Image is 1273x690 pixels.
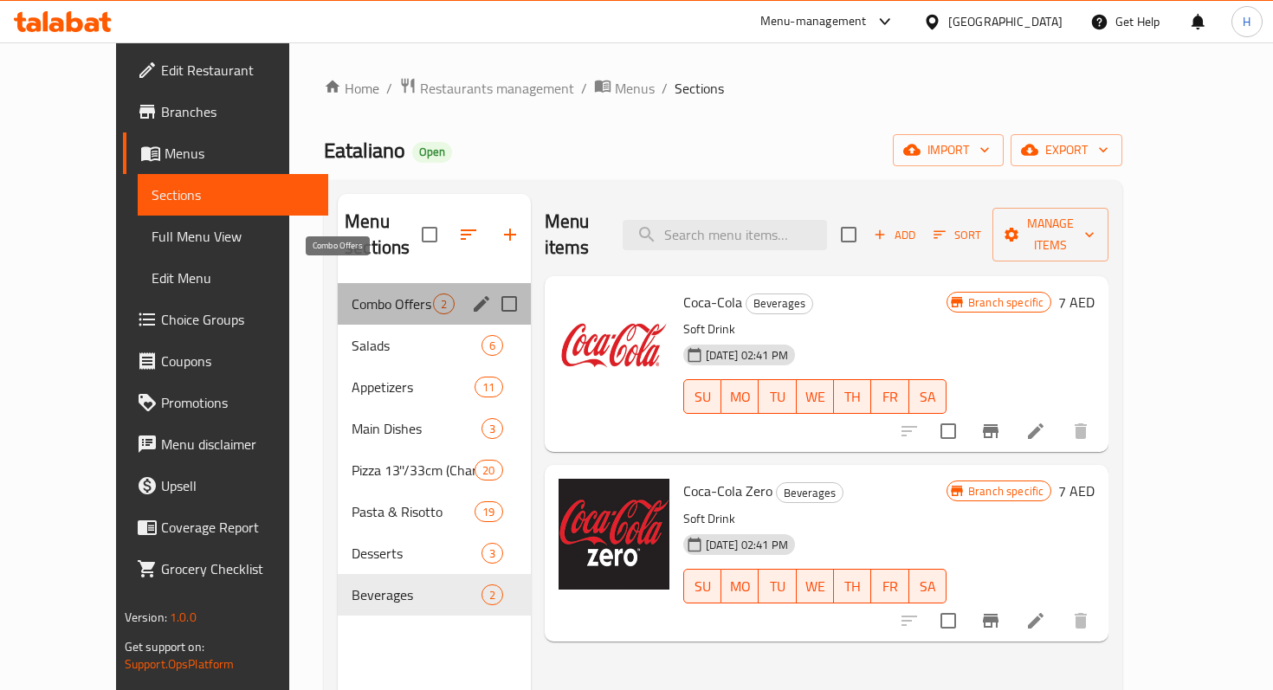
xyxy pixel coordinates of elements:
span: Select to update [930,413,966,449]
span: Coverage Report [161,517,314,538]
button: delete [1060,410,1102,452]
span: 20 [475,462,501,479]
button: TH [834,569,871,603]
button: MO [721,569,759,603]
a: Edit menu item [1025,421,1046,442]
button: Add section [489,214,531,255]
span: Coca-Cola [683,289,742,315]
span: TH [841,384,864,409]
span: Sections [675,78,724,99]
div: items [475,460,502,480]
div: Salads [352,335,481,356]
span: WE [804,574,827,599]
button: TH [834,379,871,414]
span: Grocery Checklist [161,558,314,579]
img: Coca-Cola Zero [559,479,669,590]
span: WE [804,384,827,409]
h6: 7 AED [1058,479,1095,503]
span: 2 [482,587,502,603]
button: SA [909,379,947,414]
span: Version: [125,606,167,629]
div: items [481,335,503,356]
span: Get support on: [125,635,204,658]
a: Menus [594,77,655,100]
a: Upsell [123,465,328,506]
div: Beverages [746,293,813,314]
button: WE [797,379,834,414]
a: Menus [123,132,328,174]
div: Salads6 [338,325,531,366]
span: import [907,139,990,161]
div: Menu-management [760,11,867,32]
span: Select to update [930,603,966,639]
div: Desserts3 [338,532,531,574]
button: Branch-specific-item [970,410,1011,452]
div: items [475,377,502,397]
button: Manage items [992,208,1108,261]
span: Menu disclaimer [161,434,314,455]
span: TH [841,574,864,599]
span: SA [916,574,940,599]
span: Sort [934,225,981,245]
input: search [623,220,827,250]
a: Edit Menu [138,257,328,299]
div: Main Dishes3 [338,408,531,449]
a: Home [324,78,379,99]
span: Combo Offers [352,293,432,314]
span: SA [916,384,940,409]
a: Menu disclaimer [123,423,328,465]
span: Add item [867,222,922,248]
span: Add [871,225,918,245]
li: / [386,78,392,99]
h2: Menu sections [345,209,422,261]
a: Edit Restaurant [123,49,328,91]
nav: Menu sections [338,276,531,622]
span: Restaurants management [420,78,574,99]
span: Manage items [1006,213,1095,256]
div: Open [412,142,452,163]
span: SU [691,384,714,409]
div: items [481,418,503,439]
span: TU [766,384,789,409]
button: FR [871,379,908,414]
button: Add [867,222,922,248]
button: Branch-specific-item [970,600,1011,642]
span: export [1024,139,1108,161]
span: 3 [482,421,502,437]
a: Promotions [123,382,328,423]
div: [GEOGRAPHIC_DATA] [948,12,1063,31]
button: export [1011,134,1122,166]
p: Soft Drink [683,508,947,530]
span: FR [878,574,901,599]
button: TU [759,569,796,603]
button: SU [683,379,721,414]
a: Sections [138,174,328,216]
button: FR [871,569,908,603]
div: Appetizers11 [338,366,531,408]
li: / [662,78,668,99]
span: Upsell [161,475,314,496]
h2: Menu items [545,209,603,261]
a: Coverage Report [123,506,328,548]
a: Full Menu View [138,216,328,257]
span: TU [766,574,789,599]
p: Soft Drink [683,319,947,340]
span: Beverages [352,584,481,605]
span: Open [412,145,452,159]
div: Pizza 13''/33cm (Charred on Purpose)20 [338,449,531,491]
span: Edit Menu [152,268,314,288]
div: Pizza 13''/33cm (Charred on Purpose) [352,460,475,480]
a: Grocery Checklist [123,548,328,590]
span: MO [728,574,752,599]
span: Desserts [352,543,481,564]
span: Beverages [777,483,843,503]
button: delete [1060,600,1102,642]
span: 2 [434,296,454,313]
a: Choice Groups [123,299,328,340]
a: Support.OpsPlatform [125,653,235,675]
a: Coupons [123,340,328,382]
img: Coca-Cola [559,290,669,401]
a: Edit menu item [1025,610,1046,631]
span: Appetizers [352,377,475,397]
